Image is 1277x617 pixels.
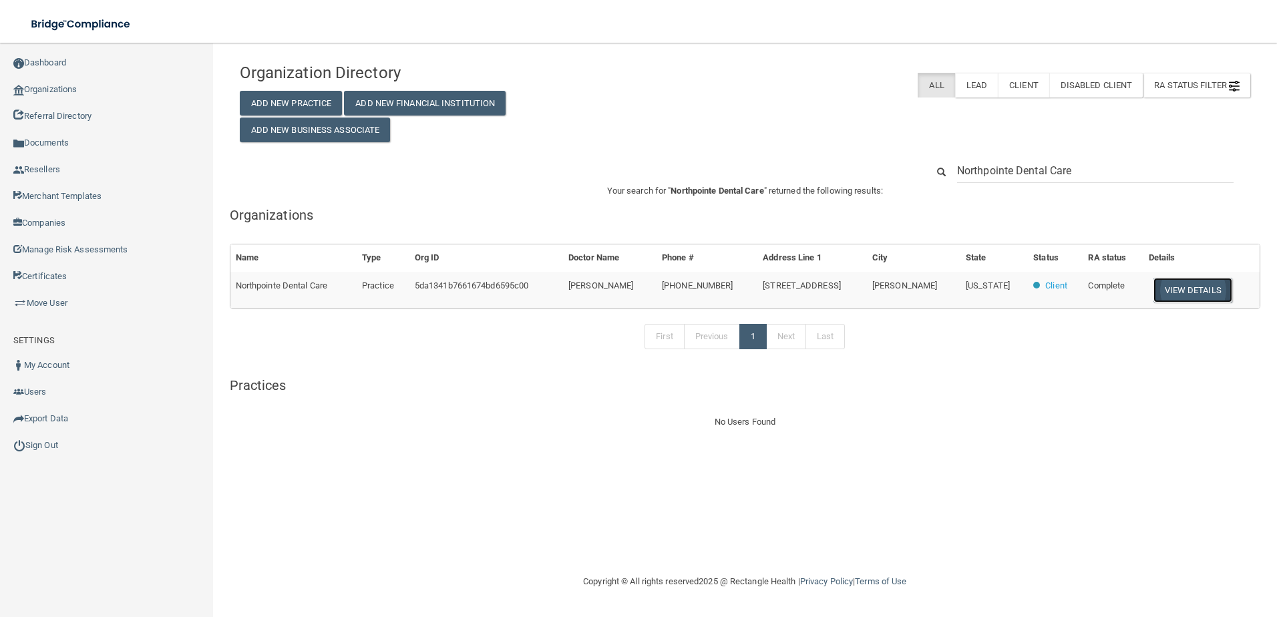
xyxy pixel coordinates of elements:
[998,73,1049,97] label: Client
[13,333,55,349] label: SETTINGS
[236,280,327,290] span: Northpointe Dental Care
[800,576,853,586] a: Privacy Policy
[1229,81,1240,91] img: icon-filter@2x.21656d0b.png
[230,244,357,272] th: Name
[230,414,1260,430] div: No Users Found
[1143,244,1260,272] th: Details
[1088,280,1125,290] span: Complete
[13,165,24,176] img: ic_reseller.de258add.png
[415,280,528,290] span: 5da1341b7661674bd6595c00
[645,324,685,349] a: First
[657,244,757,272] th: Phone #
[757,244,867,272] th: Address Line 1
[918,73,954,97] label: All
[20,11,143,38] img: bridge_compliance_login_screen.278c3ca4.svg
[855,576,906,586] a: Terms of Use
[662,280,733,290] span: [PHONE_NUMBER]
[13,439,25,451] img: ic_power_dark.7ecde6b1.png
[766,324,806,349] a: Next
[13,138,24,149] img: icon-documents.8dae5593.png
[362,280,394,290] span: Practice
[957,158,1234,183] input: Search
[563,244,657,272] th: Doctor Name
[230,183,1260,199] p: Your search for " " returned the following results:
[13,296,27,310] img: briefcase.64adab9b.png
[1045,278,1067,294] p: Client
[739,324,767,349] a: 1
[501,560,988,603] div: Copyright © All rights reserved 2025 @ Rectangle Health | |
[240,118,391,142] button: Add New Business Associate
[240,64,563,81] h4: Organization Directory
[13,58,24,69] img: ic_dashboard_dark.d01f4a41.png
[1028,244,1083,272] th: Status
[867,244,960,272] th: City
[1154,80,1240,90] span: RA Status Filter
[240,91,343,116] button: Add New Practice
[671,186,763,196] span: Northpointe Dental Care
[13,85,24,95] img: organization-icon.f8decf85.png
[13,387,24,397] img: icon-users.e205127d.png
[568,280,633,290] span: [PERSON_NAME]
[1049,73,1143,97] label: Disabled Client
[805,324,845,349] a: Last
[955,73,998,97] label: Lead
[684,324,740,349] a: Previous
[230,378,1260,393] h5: Practices
[409,244,563,272] th: Org ID
[344,91,506,116] button: Add New Financial Institution
[13,360,24,371] img: ic_user_dark.df1a06c3.png
[1083,244,1143,272] th: RA status
[13,413,24,424] img: icon-export.b9366987.png
[357,244,409,272] th: Type
[960,244,1028,272] th: State
[966,280,1010,290] span: [US_STATE]
[1153,278,1232,302] button: View Details
[872,280,937,290] span: [PERSON_NAME]
[763,280,841,290] span: [STREET_ADDRESS]
[230,208,1260,222] h5: Organizations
